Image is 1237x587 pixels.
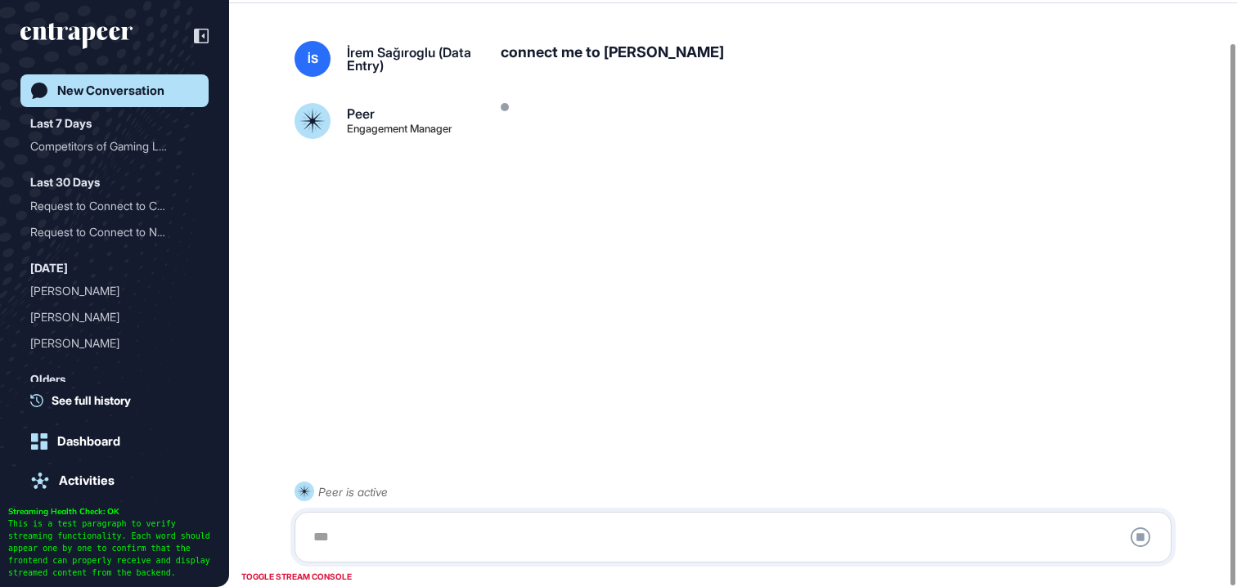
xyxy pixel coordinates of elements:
div: [PERSON_NAME] [30,330,186,356]
div: Curie [30,278,199,304]
div: Peer [347,107,375,120]
div: Olders [30,370,65,389]
div: Peer is active [318,482,388,502]
div: Engagement Manager [347,123,452,134]
div: Activities [59,473,115,488]
div: entrapeer-logo [20,23,133,49]
div: Request to Connect to Nova [30,219,199,245]
div: Curie [30,330,199,356]
div: Competitors of Gaming Laptops in GCC [30,133,199,159]
div: İrem Sağıroglu (Data Entry) [347,46,475,72]
span: See full history [52,392,131,409]
div: connect me to [PERSON_NAME] [501,41,1185,77]
div: Request to Connect to Nov... [30,219,186,245]
div: Last 30 Days [30,173,100,192]
div: Request to Connect to Curie [30,193,199,219]
div: [PERSON_NAME] [30,304,186,330]
div: [DATE] [30,258,68,278]
div: Curie [30,304,199,330]
div: Competitors of Gaming Lap... [30,133,186,159]
a: Dashboard [20,425,209,458]
a: See full history [30,392,209,409]
div: [PERSON_NAME] [30,278,186,304]
div: Dashboard [57,434,120,449]
div: Last 7 Days [30,114,92,133]
span: İS [308,52,318,65]
div: Request to Connect to Cur... [30,193,186,219]
a: New Conversation [20,74,209,107]
div: New Conversation [57,83,164,98]
a: Activities [20,464,209,497]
